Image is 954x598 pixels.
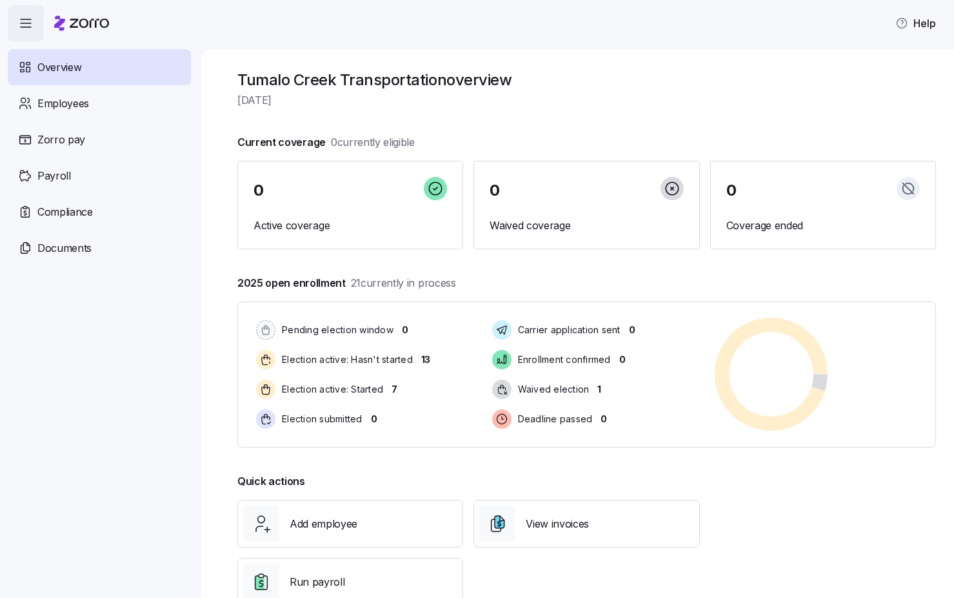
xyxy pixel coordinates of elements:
span: 0 [371,413,377,426]
span: Zorro pay [37,132,85,148]
span: Current coverage [237,134,415,150]
span: 2025 open enrollment [237,275,456,291]
span: 7 [392,383,397,396]
a: Zorro pay [8,121,191,158]
span: Deadline passed [514,413,593,426]
span: Waived coverage [490,218,683,234]
span: Carrier application sent [514,324,621,336]
span: 0 [601,413,607,426]
span: Active coverage [253,218,447,234]
a: Overview [8,49,191,85]
span: Overview [37,59,81,76]
span: Enrollment confirmed [514,353,611,366]
span: 0 [629,324,635,336]
a: Employees [8,85,191,121]
span: Run payroll [290,574,344,590]
span: 1 [597,383,601,396]
span: 0 [402,324,408,336]
span: Quick actions [237,473,305,490]
span: [DATE] [237,92,936,108]
span: Documents [37,240,92,256]
span: Compliance [37,204,93,220]
span: 21 currently in process [351,275,456,291]
span: 0 [253,183,264,198]
span: 0 [619,353,626,366]
span: Waived election [514,383,590,396]
span: 13 [421,353,430,366]
button: Help [885,10,946,36]
span: Election active: Hasn't started [278,353,413,366]
span: Help [895,15,936,31]
span: 0 [726,183,737,198]
h1: Tumalo Creek Transportation overview [237,70,936,90]
span: 0 [490,183,500,198]
span: View invoices [526,516,589,532]
span: Payroll [37,168,71,184]
span: Coverage ended [726,218,920,234]
span: Add employee [290,516,357,532]
a: Documents [8,230,191,266]
span: Election active: Started [278,383,383,396]
span: Employees [37,96,89,112]
a: Payroll [8,158,191,194]
span: Pending election window [278,324,393,336]
span: Election submitted [278,413,363,426]
span: 0 currently eligible [331,134,415,150]
a: Compliance [8,194,191,230]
